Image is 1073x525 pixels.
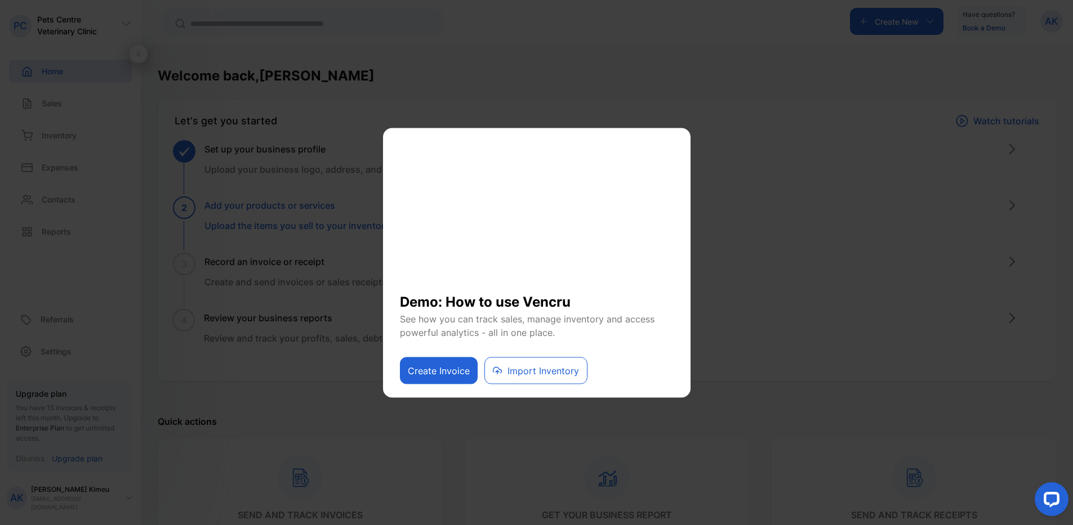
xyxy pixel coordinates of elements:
[400,282,674,312] h1: Demo: How to use Vencru
[484,357,587,384] button: Import Inventory
[400,357,478,384] button: Create Invoice
[1026,478,1073,525] iframe: LiveChat chat widget
[400,142,674,282] iframe: YouTube video player
[400,312,674,339] p: See how you can track sales, manage inventory and access powerful analytics - all in one place.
